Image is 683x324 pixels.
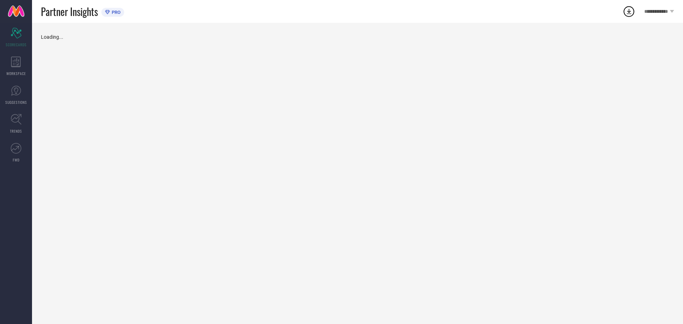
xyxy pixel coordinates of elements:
[41,34,63,40] span: Loading...
[623,5,635,18] div: Open download list
[6,42,27,47] span: SCORECARDS
[41,4,98,19] span: Partner Insights
[5,100,27,105] span: SUGGESTIONS
[110,10,121,15] span: PRO
[13,157,20,163] span: FWD
[10,128,22,134] span: TRENDS
[6,71,26,76] span: WORKSPACE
